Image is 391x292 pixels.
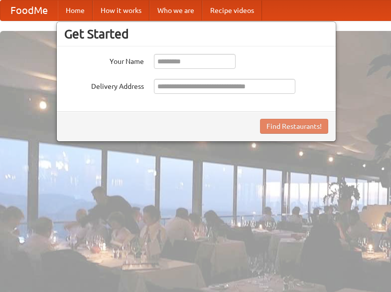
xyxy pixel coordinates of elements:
[64,54,144,66] label: Your Name
[202,0,262,20] a: Recipe videos
[64,79,144,91] label: Delivery Address
[64,26,328,41] h3: Get Started
[149,0,202,20] a: Who we are
[58,0,93,20] a: Home
[0,0,58,20] a: FoodMe
[93,0,149,20] a: How it works
[260,119,328,134] button: Find Restaurants!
